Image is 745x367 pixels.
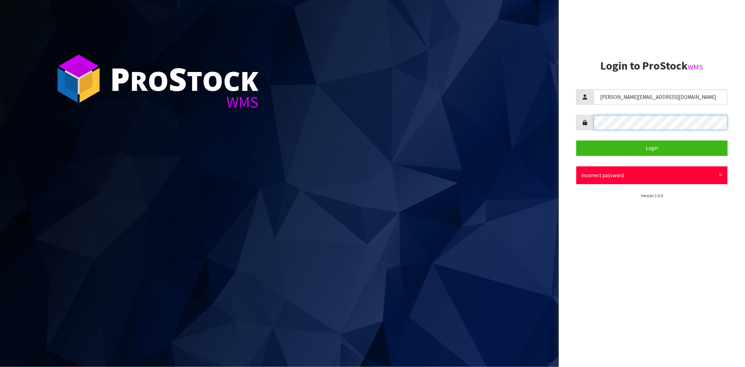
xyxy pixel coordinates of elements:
[718,170,723,180] span: ×
[110,63,258,94] div: ro tock
[582,172,624,179] span: Incorrect password
[110,57,130,100] span: P
[576,141,728,156] button: Login
[576,60,728,72] h2: Login to ProStock
[110,94,258,110] div: WMS
[688,63,703,72] small: WMS
[641,193,663,198] small: Version 1.0.0
[594,89,728,105] input: Username
[52,52,105,105] img: ProStock Cube
[169,57,187,100] span: S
